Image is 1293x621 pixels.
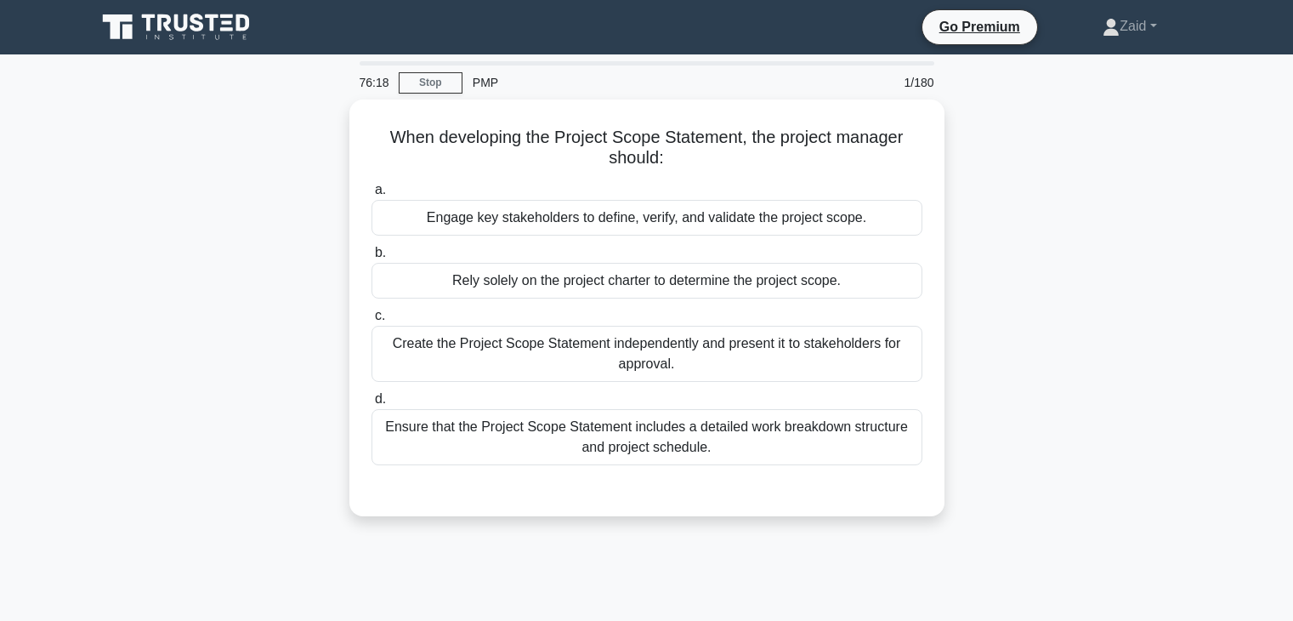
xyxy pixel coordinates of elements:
div: 76:18 [349,66,399,100]
span: a. [375,182,386,197]
div: Create the Project Scope Statement independently and present it to stakeholders for approval. [371,326,922,382]
div: Ensure that the Project Scope Statement includes a detailed work breakdown structure and project ... [371,409,922,465]
h5: When developing the Project Scope Statement, the project manager should: [370,127,924,169]
div: Rely solely on the project charter to determine the project scope. [371,263,922,299]
a: Stop [399,72,462,94]
div: PMP [462,66,696,100]
div: Engage key stakeholders to define, verify, and validate the project scope. [371,200,922,236]
a: Zaid [1062,9,1197,43]
span: b. [375,245,386,259]
span: d. [375,391,386,406]
a: Go Premium [929,16,1030,37]
div: 1/180 [845,66,944,100]
span: c. [375,308,385,322]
